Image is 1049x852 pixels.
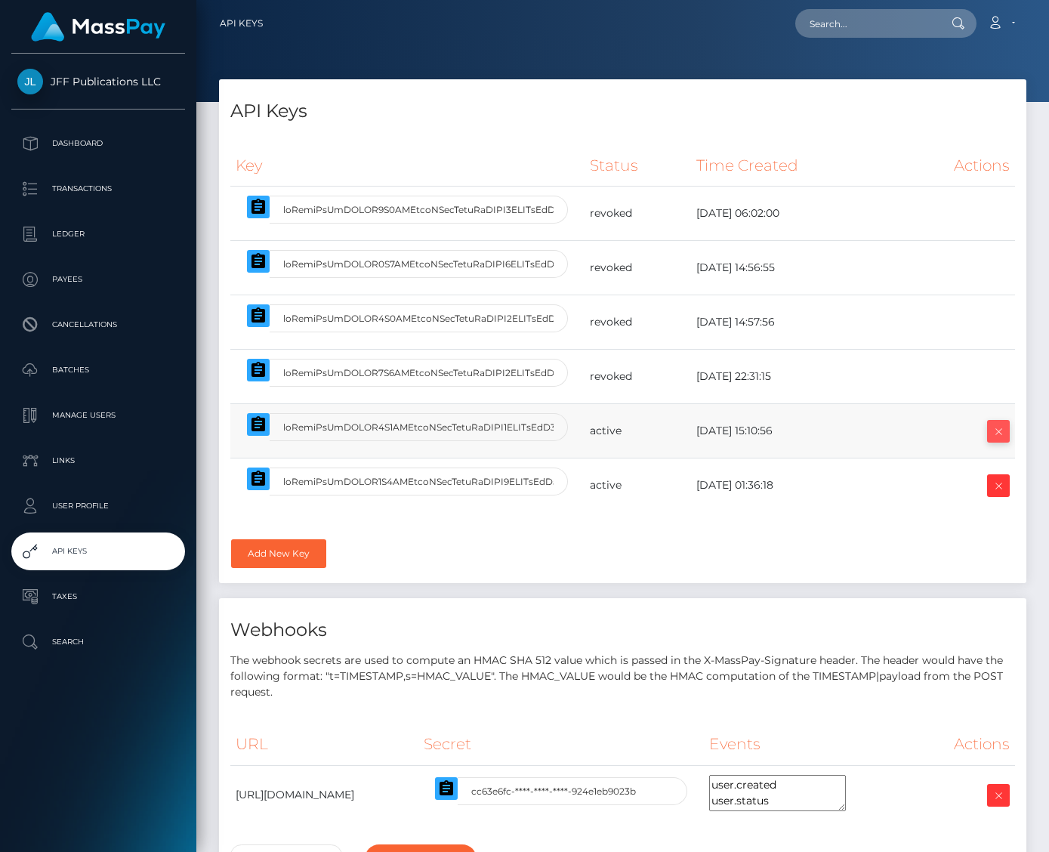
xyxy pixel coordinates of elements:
a: Add New Key [231,539,326,568]
textarea: user.created user.status payout.created payout.status load.created load.status load.reversed spen... [709,775,846,811]
th: Time Created [691,145,895,187]
th: Actions [918,724,1015,765]
td: [DATE] 15:10:56 [691,404,895,458]
p: Links [17,449,179,472]
th: URL [230,724,418,765]
h4: Webhooks [230,617,1015,644]
p: API Keys [17,540,179,563]
p: Transactions [17,177,179,200]
td: active [585,404,691,458]
th: Status [585,145,691,187]
p: Manage Users [17,404,179,427]
td: [DATE] 01:36:18 [691,458,895,513]
td: [DATE] 22:31:15 [691,350,895,404]
td: revoked [585,241,691,295]
a: API Keys [11,532,185,570]
p: Taxes [17,585,179,608]
a: Transactions [11,170,185,208]
p: User Profile [17,495,179,517]
a: API Keys [220,8,263,39]
a: Ledger [11,215,185,253]
p: Search [17,631,179,653]
p: Batches [17,359,179,381]
span: JFF Publications LLC [11,75,185,88]
td: revoked [585,187,691,241]
th: Key [230,145,585,187]
img: JFF Publications LLC [17,69,43,94]
a: Batches [11,351,185,389]
a: User Profile [11,487,185,525]
td: [URL][DOMAIN_NAME] [230,765,418,825]
td: revoked [585,295,691,350]
td: [DATE] 14:56:55 [691,241,895,295]
a: Dashboard [11,125,185,162]
p: Cancellations [17,313,179,336]
th: Secret [418,724,703,765]
a: Taxes [11,578,185,616]
td: revoked [585,350,691,404]
a: Payees [11,261,185,298]
a: Manage Users [11,397,185,434]
p: Dashboard [17,132,179,155]
input: Search... [795,9,937,38]
a: Search [11,623,185,661]
td: [DATE] 14:57:56 [691,295,895,350]
td: active [585,458,691,513]
p: Payees [17,268,179,291]
th: Actions [895,145,1015,187]
img: MassPay Logo [31,12,165,42]
h4: API Keys [230,98,1015,125]
a: Cancellations [11,306,185,344]
p: The webhook secrets are used to compute an HMAC SHA 512 value which is passed in the X-MassPay-Si... [230,653,1015,700]
td: [DATE] 06:02:00 [691,187,895,241]
p: Ledger [17,223,179,245]
th: Events [704,724,918,765]
a: Links [11,442,185,480]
